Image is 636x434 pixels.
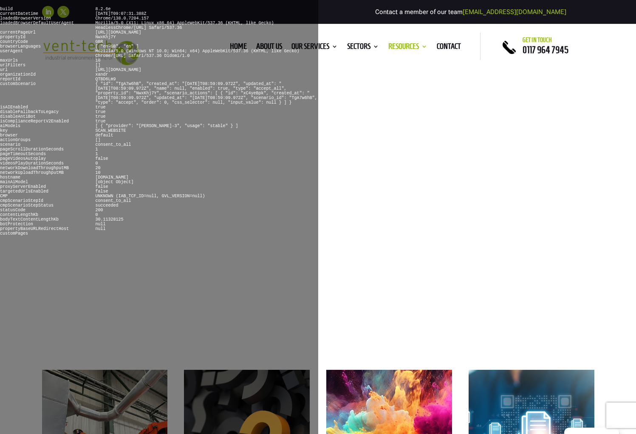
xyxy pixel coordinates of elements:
pre: UNKNOWN (IAB_TCF_ID=null, GVL_VERSION=null) [96,194,205,199]
pre: null [96,222,106,227]
pre: true [96,110,106,114]
pre: true [96,119,106,124]
pre: 0 [96,161,98,166]
a: Sectors [347,43,379,53]
pre: false [96,184,108,189]
pre: 8.2.6e [96,7,111,11]
a: 0117 964 7945 [523,45,568,55]
pre: null [96,227,106,231]
pre: succeeded [96,203,119,208]
a: Contact [437,43,461,53]
pre: [ "en-GB", "en" ] [96,44,139,49]
pre: 20 [96,166,101,170]
pre: true [96,105,106,110]
span: Get in touch [523,37,552,43]
pre: 10 [96,170,101,175]
pre: { "id": "TgA7w6hB", "created_at": "[DATE]T08:59:09.972Z", "updated_at": "[DATE]T08:59:09.972Z", "... [96,82,317,105]
pre: [object Object] [96,180,134,184]
pre: 1 [96,147,98,152]
pre: [] [96,138,101,142]
pre: Mozilla/5.0 (X11; Linux x86_64) AppleWebKit/537.36 (KHTML, like Gecko) HeadlessChrome/[URL] Safar... [96,21,274,30]
pre: 1 [96,152,98,156]
pre: [URL][DOMAIN_NAME] [96,30,141,35]
pre: [DATE]T09:07:31.388Z [96,11,147,16]
pre: [URL][DOMAIN_NAME] [96,68,141,72]
pre: default [96,133,113,138]
pre: 30.11328125 [96,217,124,222]
pre: Chrome/138.0.7204.157 [96,16,149,21]
pre: [] [96,63,101,68]
pre: NwxKhj7Y [96,35,116,40]
pre: 0 [96,213,98,217]
pre: xandr [96,72,108,77]
pre: GBR [96,40,103,44]
pre: false [96,189,108,194]
a: [EMAIL_ADDRESS][DOMAIN_NAME] [463,8,566,16]
pre: true [96,114,106,119]
pre: false [96,156,108,161]
pre: SCAN_WEBSITE [96,128,126,133]
span: Contact a member of our team [375,8,566,16]
pre: [ { "provider": "[PERSON_NAME]-3", "usage": "stable" } ] [96,124,238,128]
a: Resources [388,43,427,53]
pre: 10 [96,58,101,63]
pre: QTBD6Lm9 [96,77,116,82]
pre: [DOMAIN_NAME] [96,175,129,180]
pre: 200 [96,208,103,213]
pre: Mozilla/5.0 (Windows NT 10.0; Win64; x64) AppleWebKit/537.36 (KHTML, like Gecko) Chrome/[URL] Saf... [96,49,300,58]
pre: consent_to_all [96,199,131,203]
pre: consent_to_all [96,142,131,147]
